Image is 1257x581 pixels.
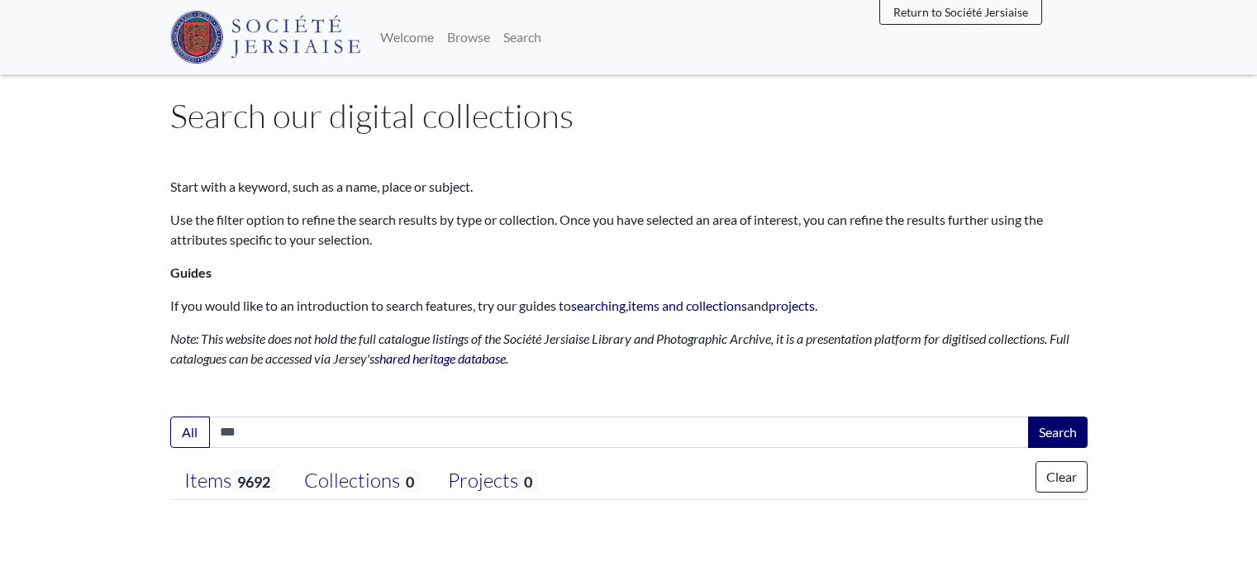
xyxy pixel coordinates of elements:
a: items and collections [628,298,747,313]
a: Welcome [374,21,440,54]
h1: Search our digital collections [170,96,1088,136]
a: Browse [440,21,497,54]
button: Clear [1036,461,1088,493]
span: Return to Société Jersiaise [893,5,1028,19]
span: 0 [400,470,420,493]
a: Search [497,21,548,54]
p: Start with a keyword, such as a name, place or subject. [170,177,1088,197]
button: Search [1028,417,1088,448]
button: All [170,417,210,448]
div: Projects [448,469,538,493]
a: shared heritage database [374,350,506,366]
img: Société Jersiaise [170,11,361,64]
a: searching [571,298,626,313]
div: Collections [304,469,420,493]
span: 9692 [231,470,276,493]
strong: Guides [170,264,212,280]
a: Société Jersiaise logo [170,7,361,68]
span: 0 [518,470,538,493]
a: projects [769,298,815,313]
p: Use the filter option to refine the search results by type or collection. Once you have selected ... [170,210,1088,250]
input: Enter one or more search terms... [209,417,1030,448]
div: Items [184,469,276,493]
p: If you would like to an introduction to search features, try our guides to , and . [170,296,1088,316]
em: Note: This website does not hold the full catalogue listings of the Société Jersiaise Library and... [170,331,1069,366]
